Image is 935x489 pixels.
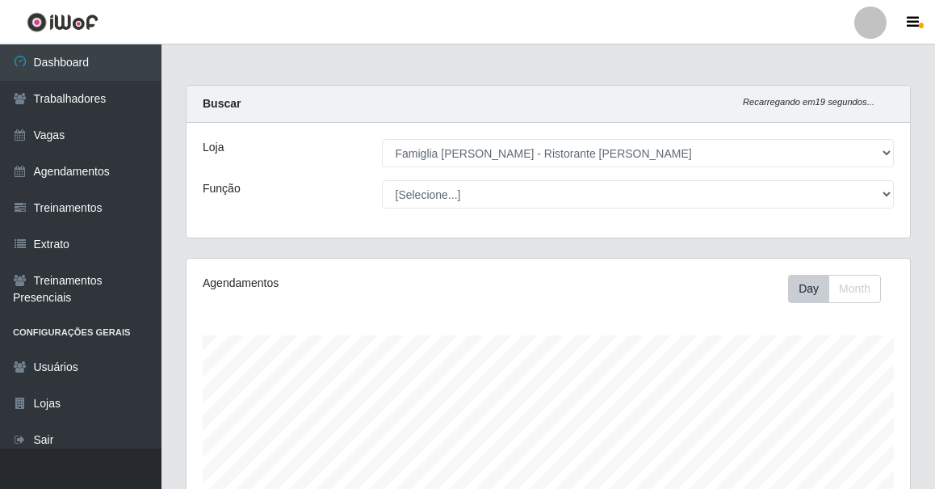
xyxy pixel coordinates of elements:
div: First group [788,275,881,303]
div: Toolbar with button groups [788,275,894,303]
i: Recarregando em 19 segundos... [743,97,874,107]
div: Agendamentos [203,275,476,292]
img: CoreUI Logo [27,12,99,32]
button: Month [828,275,881,303]
button: Day [788,275,829,303]
label: Função [203,180,241,197]
label: Loja [203,139,224,156]
strong: Buscar [203,97,241,110]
